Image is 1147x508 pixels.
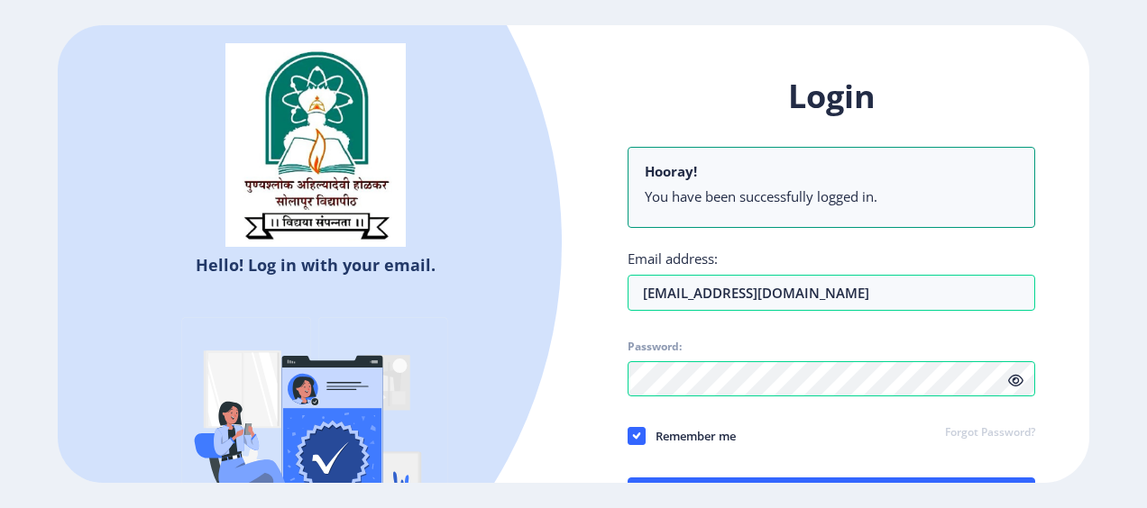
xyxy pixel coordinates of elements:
[645,162,697,180] b: Hooray!
[646,425,736,447] span: Remember me
[628,249,718,268] label: Email address:
[628,340,682,354] label: Password:
[628,275,1035,311] input: Email address
[645,187,1018,205] li: You have been successfully logged in.
[945,425,1035,441] a: Forgot Password?
[225,43,406,247] img: sulogo.png
[628,75,1035,118] h1: Login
